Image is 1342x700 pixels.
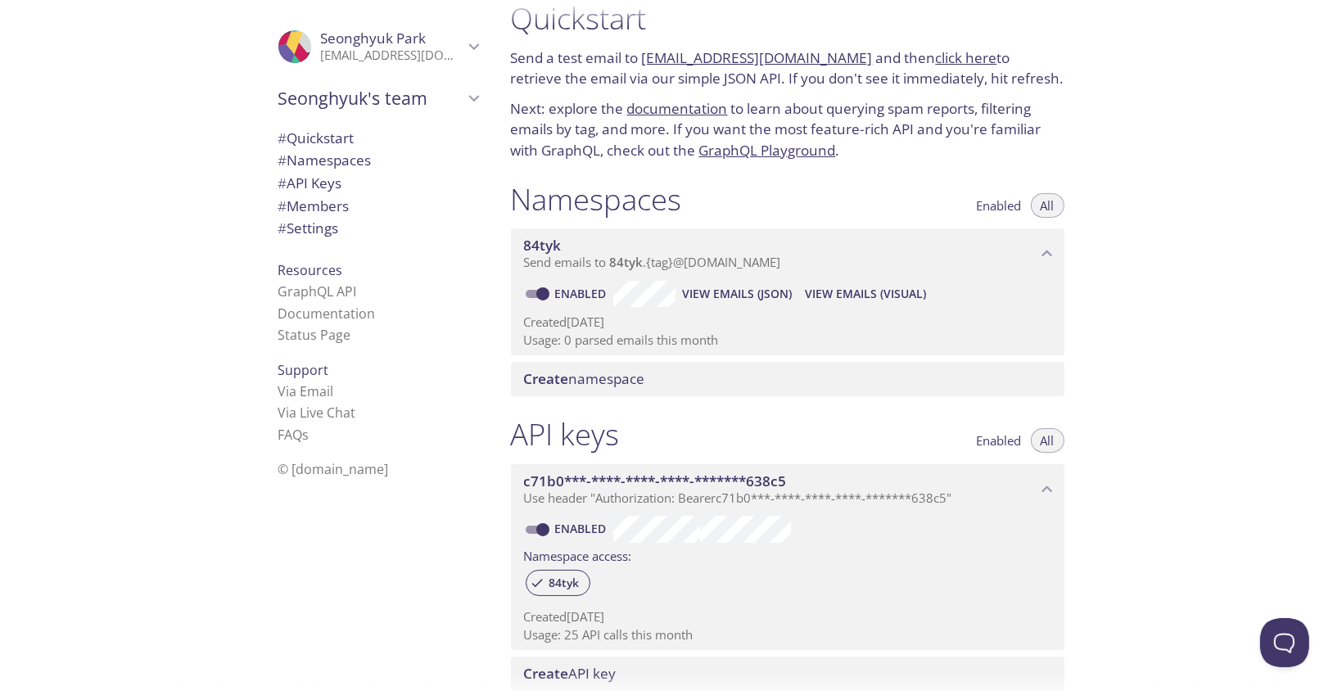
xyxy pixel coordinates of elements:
[699,141,836,160] a: GraphQL Playground
[303,426,310,444] span: s
[682,284,792,304] span: View Emails (JSON)
[524,236,562,255] span: 84tyk
[524,254,781,270] span: Send emails to . {tag} @[DOMAIN_NAME]
[540,576,590,590] span: 84tyk
[278,129,287,147] span: #
[265,172,491,195] div: API Keys
[524,608,1051,625] p: Created [DATE]
[610,254,644,270] span: 84tyk
[265,149,491,172] div: Namespaces
[278,426,310,444] a: FAQ
[278,174,287,192] span: #
[553,521,613,536] a: Enabled
[278,174,342,192] span: API Keys
[278,196,287,215] span: #
[265,195,491,218] div: Members
[511,362,1064,396] div: Create namespace
[524,332,1051,349] p: Usage: 0 parsed emails this month
[265,77,491,120] div: Seonghyuk's team
[524,369,645,388] span: namespace
[265,20,491,74] div: Seonghyuk Park
[278,404,356,422] a: Via Live Chat
[524,543,632,567] label: Namespace access:
[278,219,339,237] span: Settings
[553,286,613,301] a: Enabled
[936,48,997,67] a: click here
[642,48,873,67] a: [EMAIL_ADDRESS][DOMAIN_NAME]
[798,281,933,307] button: View Emails (Visual)
[278,196,350,215] span: Members
[278,129,355,147] span: Quickstart
[278,361,329,379] span: Support
[676,281,798,307] button: View Emails (JSON)
[278,305,376,323] a: Documentation
[278,151,287,169] span: #
[1260,618,1309,667] iframe: Help Scout Beacon - Open
[1031,193,1064,218] button: All
[511,98,1064,161] p: Next: explore the to learn about querying spam reports, filtering emails by tag, and more. If you...
[278,151,372,169] span: Namespaces
[511,228,1064,279] div: 84tyk namespace
[278,261,343,279] span: Resources
[524,626,1051,644] p: Usage: 25 API calls this month
[511,416,620,453] h1: API keys
[1031,428,1064,453] button: All
[524,369,569,388] span: Create
[627,99,728,118] a: documentation
[321,29,427,47] span: Seonghyuk Park
[511,47,1064,89] p: Send a test email to and then to retrieve the email via our simple JSON API. If you don't see it ...
[265,217,491,240] div: Team Settings
[967,193,1032,218] button: Enabled
[265,127,491,150] div: Quickstart
[526,570,590,596] div: 84tyk
[278,382,334,400] a: Via Email
[967,428,1032,453] button: Enabled
[278,282,357,300] a: GraphQL API
[278,460,389,478] span: © [DOMAIN_NAME]
[511,657,1064,691] div: Create API Key
[278,87,463,110] span: Seonghyuk's team
[278,326,351,344] a: Status Page
[321,47,463,64] p: [EMAIL_ADDRESS][DOMAIN_NAME]
[524,314,1051,331] p: Created [DATE]
[805,284,926,304] span: View Emails (Visual)
[511,181,682,218] h1: Namespaces
[278,219,287,237] span: #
